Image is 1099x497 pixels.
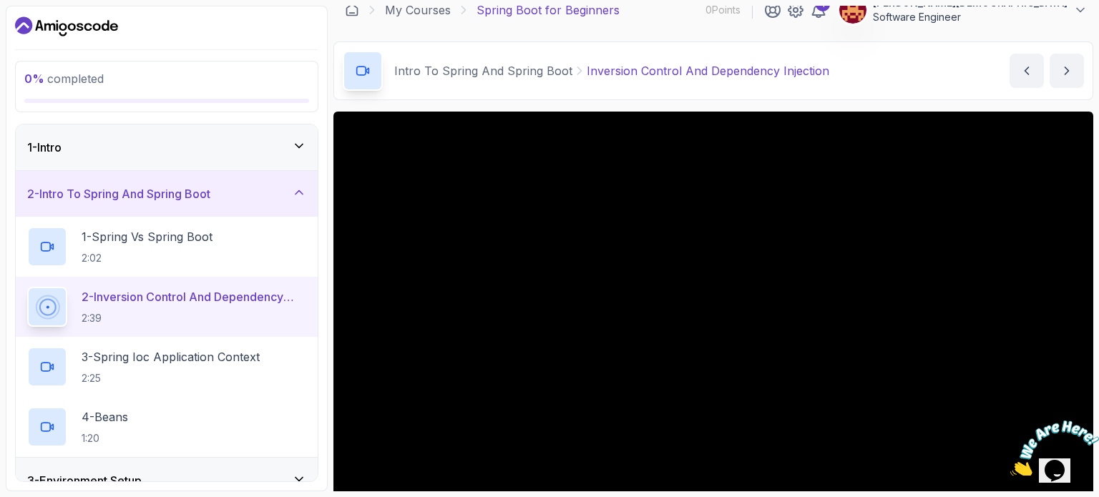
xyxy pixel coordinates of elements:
[873,10,1068,24] p: Software Engineer
[82,288,306,305] p: 2 - Inversion Control And Dependency Injection
[1010,408,1099,476] iframe: chat widget
[587,62,829,79] p: Inversion Control And Dependency Injection
[385,1,451,19] a: My Courses
[16,124,318,170] button: 1-Intro
[82,228,213,245] p: 1 - Spring Vs Spring Boot
[27,139,62,156] h3: 1 - Intro
[810,1,827,19] a: 1
[82,408,128,425] p: 4 - Beans
[24,72,44,86] span: 0 %
[27,407,306,447] button: 4-Beans1:20
[345,3,359,17] a: Dashboard
[27,185,210,202] h3: 2 - Intro To Spring And Spring Boot
[15,15,118,38] a: Dashboard
[82,311,306,325] p: 2:39
[82,251,213,265] p: 2:02
[1010,54,1044,88] button: previous content
[27,227,306,267] button: 1-Spring Vs Spring Boot2:02
[394,62,572,79] p: Intro To Spring And Spring Boot
[477,1,620,19] p: Spring Boot for Beginners
[82,348,260,365] p: 3 - Spring Ioc Application Context
[1050,54,1084,88] button: next content
[24,72,104,86] span: completed
[27,287,306,327] button: 2-Inversion Control And Dependency Injection2:39
[82,431,128,446] p: 1:20
[82,371,260,385] p: 2:25
[705,3,741,17] p: 0 Points
[27,347,306,387] button: 3-Spring Ioc Application Context2:25
[27,472,142,489] h3: 3 - Environment Setup
[16,171,318,217] button: 2-Intro To Spring And Spring Boot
